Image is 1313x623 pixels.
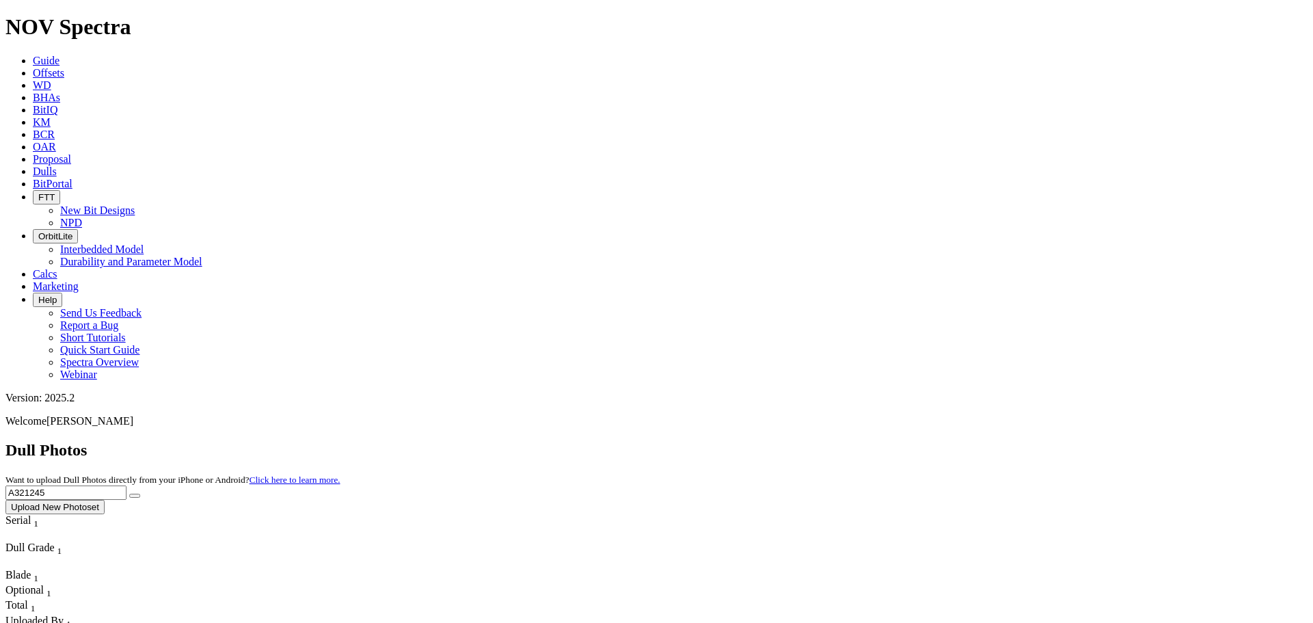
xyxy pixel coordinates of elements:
span: Blade [5,569,31,581]
a: Guide [33,55,59,66]
a: Quick Start Guide [60,344,140,356]
div: Column Menu [5,557,101,569]
a: Durability and Parameter Model [60,256,202,267]
h1: NOV Spectra [5,14,1308,40]
sub: 1 [31,604,36,614]
button: OrbitLite [33,229,78,243]
span: [PERSON_NAME] [47,415,133,427]
sub: 1 [34,573,38,583]
span: Sort None [31,599,36,611]
div: Sort None [5,584,53,599]
div: Sort None [5,542,101,569]
span: Sort None [47,584,51,596]
button: FTT [33,190,60,204]
a: Marketing [33,280,79,292]
a: Spectra Overview [60,356,139,368]
a: Dulls [33,165,57,177]
button: Help [33,293,62,307]
sub: 1 [34,518,38,529]
span: FTT [38,192,55,202]
div: Sort None [5,599,53,614]
a: BHAs [33,92,60,103]
div: Version: 2025.2 [5,392,1308,404]
p: Welcome [5,415,1308,427]
a: New Bit Designs [60,204,135,216]
span: OrbitLite [38,231,72,241]
a: Report a Bug [60,319,118,331]
span: Serial [5,514,31,526]
div: Optional Sort None [5,584,53,599]
h2: Dull Photos [5,441,1308,460]
a: Proposal [33,153,71,165]
a: Click here to learn more. [250,475,341,485]
a: OAR [33,141,56,153]
a: WD [33,79,51,91]
span: Total [5,599,28,611]
a: Interbedded Model [60,243,144,255]
input: Search Serial Number [5,486,127,500]
span: Sort None [34,514,38,526]
span: Sort None [57,542,62,553]
a: Webinar [60,369,97,380]
span: Dull Grade [5,542,55,553]
div: Sort None [5,569,53,584]
a: BCR [33,129,55,140]
div: Serial Sort None [5,514,64,529]
a: KM [33,116,51,128]
a: Offsets [33,67,64,79]
div: Sort None [5,514,64,542]
a: Short Tutorials [60,332,126,343]
a: Calcs [33,268,57,280]
button: Upload New Photoset [5,500,105,514]
div: Blade Sort None [5,569,53,584]
a: BitPortal [33,178,72,189]
sub: 1 [57,546,62,556]
a: NPD [60,217,82,228]
div: Column Menu [5,529,64,542]
span: Optional [5,584,44,596]
span: Sort None [34,569,38,581]
a: Send Us Feedback [60,307,142,319]
small: Want to upload Dull Photos directly from your iPhone or Android? [5,475,340,485]
span: Help [38,295,57,305]
a: BitIQ [33,104,57,116]
div: Total Sort None [5,599,53,614]
sub: 1 [47,588,51,598]
div: Dull Grade Sort None [5,542,101,557]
